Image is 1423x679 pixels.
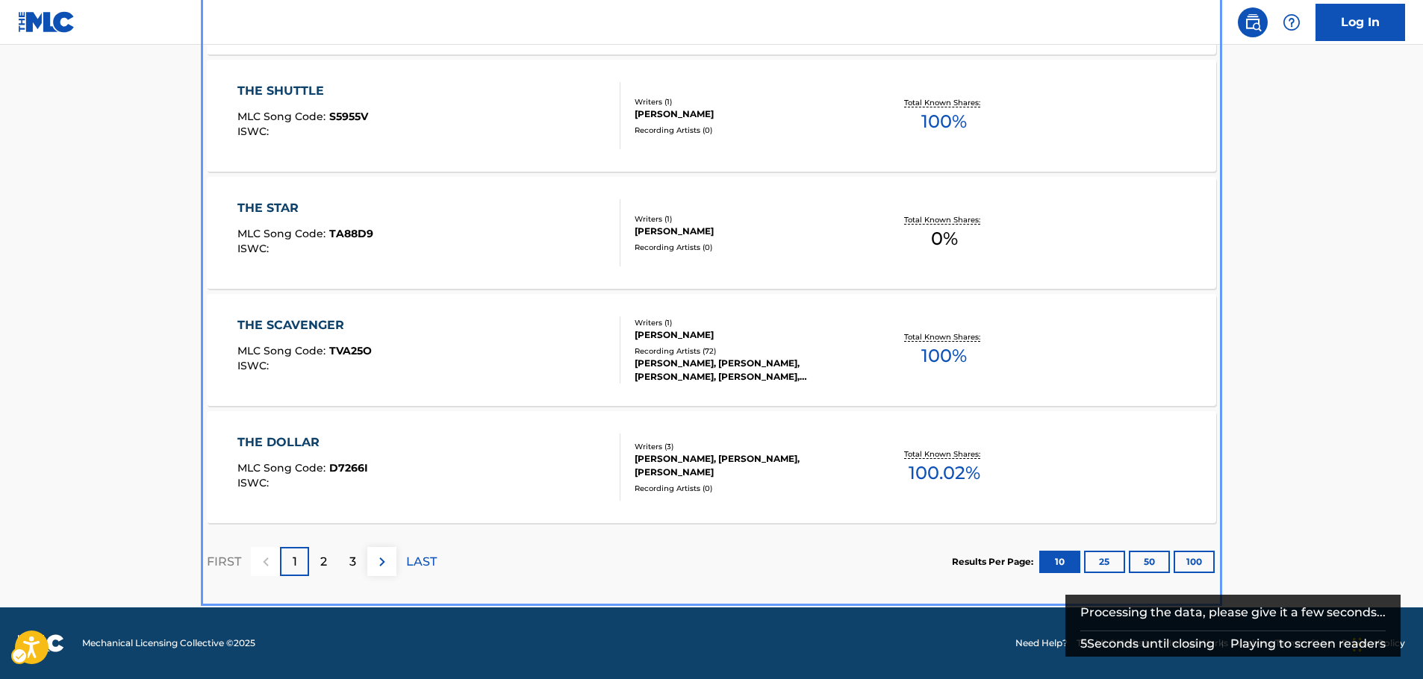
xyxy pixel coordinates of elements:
div: Processing the data, please give it a few seconds... [1080,595,1386,630]
p: Total Known Shares: [904,331,984,342]
img: logo [18,634,64,652]
img: MLC Logo [18,11,75,33]
span: 5 [1080,636,1087,651]
div: Writers ( 1 ) [635,96,860,107]
p: Total Known Shares: [904,97,984,108]
div: Recording Artists ( 0 ) [635,125,860,136]
div: Recording Artists ( 72 ) [635,345,860,357]
span: MLC Song Code : [237,344,329,357]
button: 50 [1129,551,1170,573]
div: Recording Artists ( 0 ) [635,242,860,253]
span: D7266I [329,461,368,475]
a: THE STARMLC Song Code:TA88D9ISWC:Writers (1)[PERSON_NAME]Recording Artists (0)Total Known Shares:0% [207,177,1216,289]
span: MLC Song Code : [237,461,329,475]
span: TA88D9 [329,227,373,240]
span: 100.02 % [909,460,980,486]
a: Log In [1315,4,1405,41]
a: Need Help? [1015,636,1068,650]
button: 25 [1084,551,1125,573]
div: Writers ( 3 ) [635,441,860,452]
button: 100 [1174,551,1215,573]
p: Total Known Shares: [904,448,984,460]
p: FIRST [207,553,241,571]
div: Writers ( 1 ) [635,317,860,328]
p: Results Per Page: [952,555,1037,569]
p: Total Known Shares: [904,214,984,225]
a: THE DOLLARMLC Song Code:D7266IISWC:Writers (3)[PERSON_NAME], [PERSON_NAME], [PERSON_NAME]Recordin... [207,411,1216,523]
div: THE SHUTTLE [237,82,368,100]
button: 10 [1039,551,1080,573]
div: [PERSON_NAME] [635,328,860,342]
span: S5955V [329,110,368,123]
div: [PERSON_NAME] [635,225,860,238]
div: THE SCAVENGER [237,316,372,334]
div: [PERSON_NAME], [PERSON_NAME], [PERSON_NAME] [635,452,860,479]
div: THE STAR [237,199,373,217]
div: THE DOLLAR [237,434,368,451]
img: help [1283,13,1301,31]
p: LAST [406,553,437,571]
img: right [373,553,391,571]
div: [PERSON_NAME], [PERSON_NAME], [PERSON_NAME], [PERSON_NAME], [PERSON_NAME] [635,357,860,384]
span: ISWC : [237,125,273,138]
span: 0 % [931,225,958,252]
p: 3 [349,553,356,571]
span: ISWC : [237,242,273,255]
div: [PERSON_NAME] [635,107,860,121]
div: Recording Artists ( 0 ) [635,483,860,494]
span: ISWC : [237,476,273,489]
span: TVA25O [329,344,372,357]
span: 100 % [921,108,967,135]
span: 100 % [921,342,967,369]
span: Mechanical Licensing Collective © 2025 [82,636,255,650]
div: Writers ( 1 ) [635,213,860,225]
span: ISWC : [237,359,273,372]
img: search [1244,13,1262,31]
a: THE SHUTTLEMLC Song Code:S5955VISWC:Writers (1)[PERSON_NAME]Recording Artists (0)Total Known Shar... [207,60,1216,172]
span: MLC Song Code : [237,110,329,123]
p: 1 [293,553,297,571]
a: THE SCAVENGERMLC Song Code:TVA25OISWC:Writers (1)[PERSON_NAME]Recording Artists (72)[PERSON_NAME]... [207,294,1216,406]
span: MLC Song Code : [237,227,329,240]
p: 2 [320,553,327,571]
